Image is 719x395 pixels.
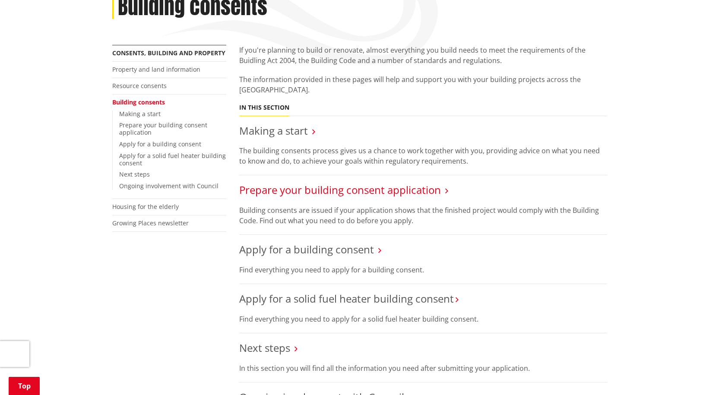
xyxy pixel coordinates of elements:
[679,359,710,390] iframe: Messenger Launcher
[239,291,454,306] a: Apply for a solid fuel heater building consent​
[112,219,189,227] a: Growing Places newsletter
[119,140,201,148] a: Apply for a building consent
[119,121,207,136] a: Prepare your building consent application
[112,65,200,73] a: Property and land information
[239,45,607,66] p: If you're planning to build or renovate, almost everything you build needs to meet the requiremen...
[239,104,289,111] h5: In this section
[119,110,161,118] a: Making a start
[112,82,167,90] a: Resource consents
[239,314,607,324] p: Find everything you need to apply for a solid fuel heater building consent.
[119,182,219,190] a: Ongoing involvement with Council
[9,377,40,395] a: Top
[119,170,150,178] a: Next steps
[239,145,607,166] p: The building consents process gives us a chance to work together with you, providing advice on wh...
[239,341,290,355] a: Next steps
[239,74,607,95] p: The information provided in these pages will help and support you with your building projects acr...
[239,183,441,197] a: Prepare your building consent application
[239,265,607,275] p: Find everything you need to apply for a building consent.
[239,363,607,373] p: In this section you will find all the information you need after submitting your application.
[239,205,607,226] p: Building consents are issued if your application shows that the finished project would comply wit...
[239,242,374,256] a: Apply for a building consent
[112,49,225,57] a: Consents, building and property
[239,123,308,138] a: Making a start
[112,202,179,211] a: Housing for the elderly
[112,98,165,106] a: Building consents
[119,152,226,167] a: Apply for a solid fuel heater building consent​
